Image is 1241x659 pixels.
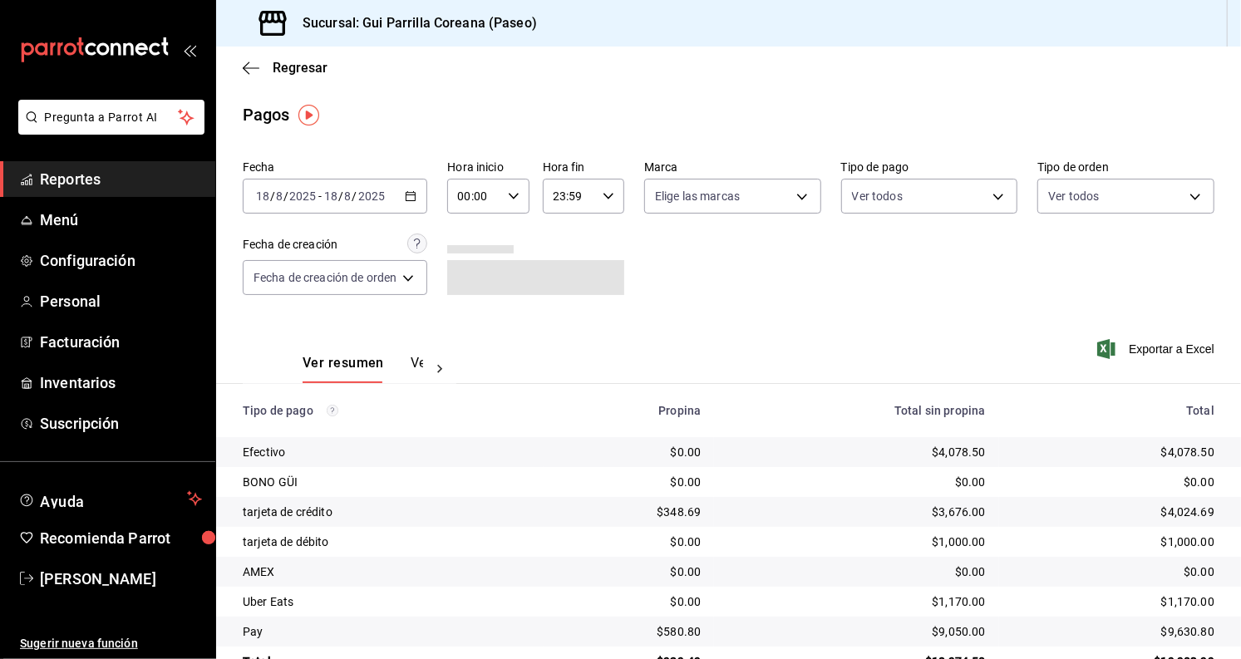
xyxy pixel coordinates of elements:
span: - [318,189,322,203]
div: $580.80 [557,623,702,640]
div: Propina [557,404,702,417]
button: Ver pagos [411,355,473,383]
button: Exportar a Excel [1101,339,1214,359]
label: Tipo de pago [841,162,1018,174]
span: Fecha de creación de orden [254,269,396,286]
div: $0.00 [727,474,985,490]
div: $4,078.50 [727,444,985,460]
input: -- [275,189,283,203]
div: tarjeta de débito [243,534,530,550]
div: $4,078.50 [1012,444,1214,460]
span: Reportes [40,168,202,190]
div: $0.00 [727,563,985,580]
div: $1,170.00 [727,593,985,610]
div: $0.00 [1012,563,1214,580]
button: open_drawer_menu [183,43,196,57]
button: Ver resumen [303,355,384,383]
span: Ayuda [40,489,180,509]
span: Ver todos [852,188,903,204]
div: Fecha de creación [243,236,337,253]
div: $0.00 [557,593,702,610]
input: ---- [288,189,317,203]
img: Tooltip marker [298,105,319,125]
div: Efectivo [243,444,530,460]
input: ---- [357,189,386,203]
div: $348.69 [557,504,702,520]
div: $0.00 [557,444,702,460]
div: Uber Eats [243,593,530,610]
span: Configuración [40,249,202,272]
span: Pregunta a Parrot AI [45,109,179,126]
div: tarjeta de crédito [243,504,530,520]
div: Total sin propina [727,404,985,417]
span: Sugerir nueva función [20,635,202,652]
div: Total [1012,404,1214,417]
span: Menú [40,209,202,231]
span: Elige las marcas [655,188,740,204]
button: Pregunta a Parrot AI [18,100,204,135]
label: Tipo de orden [1037,162,1214,174]
div: navigation tabs [303,355,423,383]
div: $0.00 [557,563,702,580]
div: Pay [243,623,530,640]
svg: Los pagos realizados con Pay y otras terminales son montos brutos. [327,405,338,416]
span: Recomienda Parrot [40,527,202,549]
span: / [283,189,288,203]
label: Marca [644,162,821,174]
div: $9,050.00 [727,623,985,640]
input: -- [344,189,352,203]
span: / [352,189,357,203]
div: $0.00 [1012,474,1214,490]
label: Hora fin [543,162,624,174]
div: BONO GÜI [243,474,530,490]
div: $1,170.00 [1012,593,1214,610]
span: Facturación [40,331,202,353]
span: Personal [40,290,202,312]
a: Pregunta a Parrot AI [12,120,204,138]
div: $1,000.00 [727,534,985,550]
span: [PERSON_NAME] [40,568,202,590]
button: Regresar [243,60,327,76]
span: Suscripción [40,412,202,435]
div: Pagos [243,102,290,127]
div: $3,676.00 [727,504,985,520]
div: $4,024.69 [1012,504,1214,520]
label: Fecha [243,162,427,174]
div: $9,630.80 [1012,623,1214,640]
div: $0.00 [557,534,702,550]
div: $0.00 [557,474,702,490]
div: $1,000.00 [1012,534,1214,550]
input: -- [323,189,338,203]
span: / [270,189,275,203]
h3: Sucursal: Gui Parrilla Coreana (Paseo) [289,13,537,33]
span: Regresar [273,60,327,76]
label: Hora inicio [447,162,529,174]
span: Ver todos [1048,188,1099,204]
div: AMEX [243,563,530,580]
div: Tipo de pago [243,404,530,417]
input: -- [255,189,270,203]
span: / [338,189,343,203]
span: Inventarios [40,371,202,394]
